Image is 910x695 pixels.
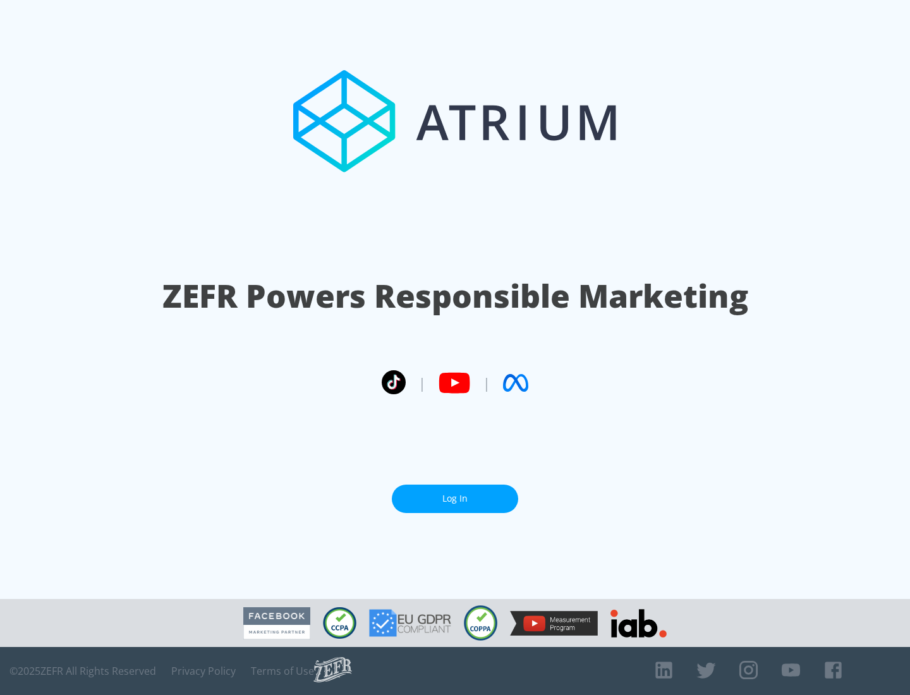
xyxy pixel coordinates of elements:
img: GDPR Compliant [369,609,451,637]
img: IAB [610,609,667,638]
span: | [483,373,490,392]
span: © 2025 ZEFR All Rights Reserved [9,665,156,677]
img: COPPA Compliant [464,605,497,641]
span: | [418,373,426,392]
img: Facebook Marketing Partner [243,607,310,639]
h1: ZEFR Powers Responsible Marketing [162,274,748,318]
img: YouTube Measurement Program [510,611,598,636]
a: Log In [392,485,518,513]
a: Privacy Policy [171,665,236,677]
a: Terms of Use [251,665,314,677]
img: CCPA Compliant [323,607,356,639]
